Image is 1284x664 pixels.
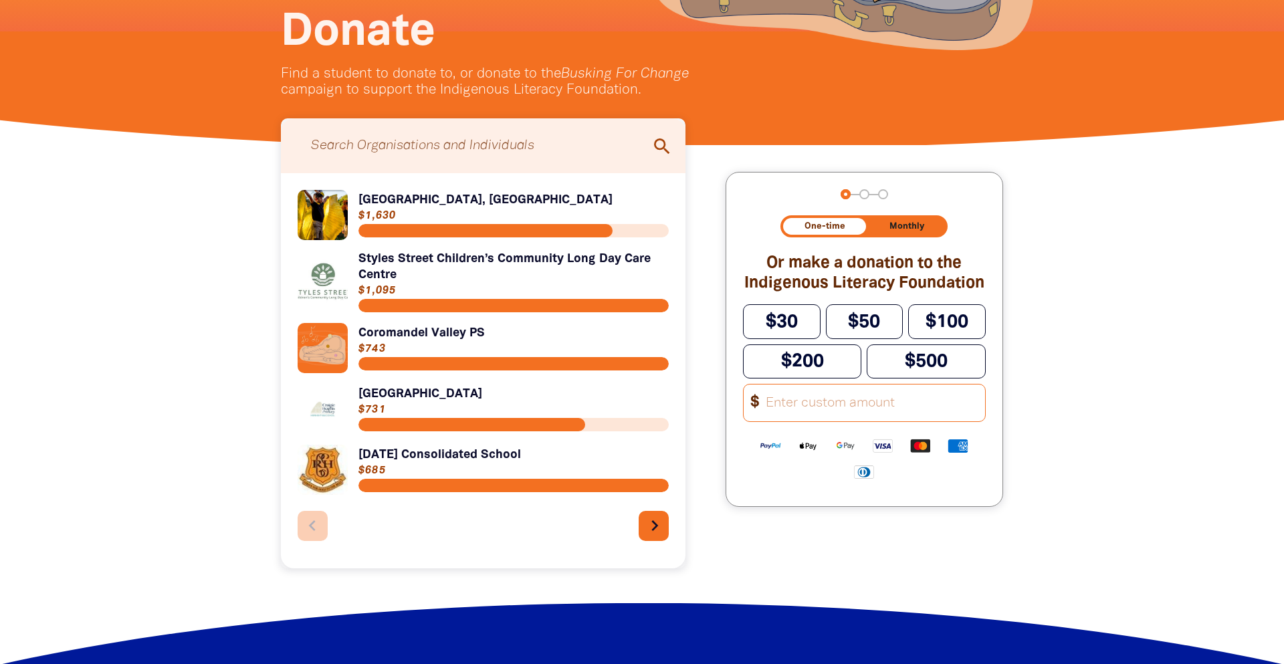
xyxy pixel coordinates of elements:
[752,438,789,453] img: Paypal logo
[867,344,986,378] button: $500
[848,314,880,330] span: $50
[789,438,827,453] img: Apple Pay logo
[644,515,665,536] i: chevron_right
[744,390,760,416] span: $
[864,438,901,453] img: Visa logo
[639,511,669,541] button: Next page
[743,304,821,338] button: $30
[743,253,986,294] h2: Or make a donation to the Indigenous Literacy Foundation
[281,66,749,98] p: Find a student to donate to, or donate to the campaign to support the Indigenous Literacy Foundat...
[780,215,948,237] div: Donation frequency
[889,222,924,231] span: Monthly
[781,353,824,370] span: $200
[281,12,435,53] span: Donate
[766,314,798,330] span: $30
[878,189,888,199] button: Navigate to step 3 of 3 to enter your payment details
[561,68,689,80] em: Busking For Change
[826,304,903,338] button: $50
[901,438,939,453] img: Mastercard logo
[908,304,986,338] button: $100
[298,190,669,552] div: Paginated content
[939,438,976,453] img: American Express logo
[743,344,862,378] button: $200
[841,189,851,199] button: Navigate to step 1 of 3 to enter your donation amount
[651,136,673,157] i: search
[905,353,948,370] span: $500
[827,438,864,453] img: Google Pay logo
[805,222,845,231] span: One-time
[743,427,986,489] div: Available payment methods
[757,384,985,421] input: Enter custom amount
[783,218,866,235] button: One-time
[869,218,946,235] button: Monthly
[859,189,869,199] button: Navigate to step 2 of 3 to enter your details
[926,314,968,330] span: $100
